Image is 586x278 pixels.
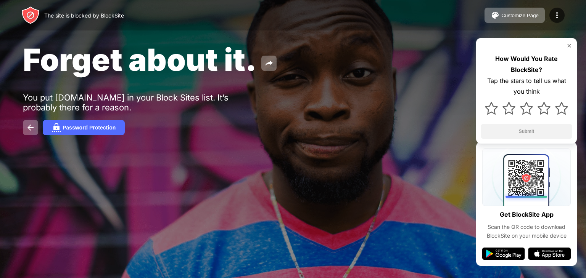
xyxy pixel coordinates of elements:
[481,124,572,139] button: Submit
[482,223,571,240] div: Scan the QR code to download BlockSite on your mobile device
[482,248,525,260] img: google-play.svg
[26,123,35,132] img: back.svg
[43,120,125,135] button: Password Protection
[481,53,572,75] div: How Would You Rate BlockSite?
[482,148,571,206] img: qrcode.svg
[21,6,40,24] img: header-logo.svg
[566,43,572,49] img: rate-us-close.svg
[491,11,500,20] img: pallet.svg
[502,102,515,115] img: star.svg
[52,123,61,132] img: password.svg
[501,13,539,18] div: Customize Page
[63,125,116,131] div: Password Protection
[23,93,259,112] div: You put [DOMAIN_NAME] in your Block Sites list. It’s probably there for a reason.
[44,12,124,19] div: The site is blocked by BlockSite
[23,41,257,78] span: Forget about it.
[555,102,568,115] img: star.svg
[485,102,498,115] img: star.svg
[500,209,554,220] div: Get BlockSite App
[538,102,551,115] img: star.svg
[528,248,571,260] img: app-store.svg
[485,8,545,23] button: Customize Page
[520,102,533,115] img: star.svg
[481,75,572,97] div: Tap the stars to tell us what you think
[552,11,562,20] img: menu-icon.svg
[264,59,274,68] img: share.svg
